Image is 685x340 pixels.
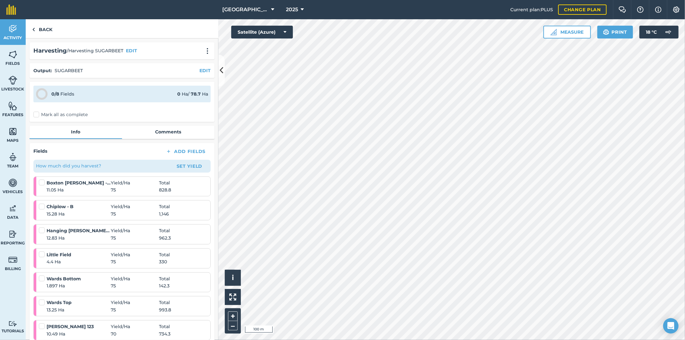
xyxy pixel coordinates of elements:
strong: Wards Top [47,299,111,306]
label: Mark all as complete [33,111,88,118]
span: Total [159,299,170,306]
img: svg+xml;base64,PHN2ZyB4bWxucz0iaHR0cDovL3d3dy53My5vcmcvMjAwMC9zdmciIHdpZHRoPSIyMCIgaGVpZ2h0PSIyNC... [204,48,211,54]
span: 330 [159,258,167,265]
span: 2025 [286,6,298,13]
div: Open Intercom Messenger [663,318,679,334]
span: Yield / Ha [111,251,159,258]
span: 18 ° C [646,26,657,38]
strong: Wards Bottom [47,275,111,282]
p: How much did you harvest? [36,162,101,169]
span: 70 [111,330,159,337]
img: svg+xml;base64,PD94bWwgdmVyc2lvbj0iMS4wIiBlbmNvZGluZz0idXRmLTgiPz4KPCEtLSBHZW5lcmF0b3I6IEFkb2JlIE... [8,204,17,213]
span: Total [159,179,170,186]
strong: Hanging [PERSON_NAME] [PERSON_NAME] [47,227,111,234]
span: Total [159,251,170,258]
span: Total [159,203,170,210]
strong: 0 [177,91,180,97]
span: Total [159,323,170,330]
img: Four arrows, one pointing top left, one top right, one bottom right and the last bottom left [229,293,236,301]
img: svg+xml;base64,PD94bWwgdmVyc2lvbj0iMS4wIiBlbmNvZGluZz0idXRmLTgiPz4KPCEtLSBHZW5lcmF0b3I6IEFkb2JlIE... [8,152,17,162]
img: fieldmargin Logo [6,4,16,15]
img: A question mark icon [637,6,644,13]
strong: 78.7 [191,91,201,97]
span: 734.3 [159,330,171,337]
span: 13.25 Ha [47,306,111,313]
button: i [225,270,241,286]
span: Yield / Ha [111,323,159,330]
button: Add Fields [161,147,211,156]
span: Yield / Ha [111,299,159,306]
button: 18 °C [639,26,679,38]
img: svg+xml;base64,PHN2ZyB4bWxucz0iaHR0cDovL3d3dy53My5vcmcvMjAwMC9zdmciIHdpZHRoPSI1NiIgaGVpZ2h0PSI2MC... [8,101,17,111]
span: 11.05 Ha [47,186,111,193]
img: svg+xml;base64,PD94bWwgdmVyc2lvbj0iMS4wIiBlbmNvZGluZz0idXRmLTgiPz4KPCEtLSBHZW5lcmF0b3I6IEFkb2JlIE... [8,75,17,85]
img: Two speech bubbles overlapping with the left bubble in the forefront [619,6,626,13]
img: Ruler icon [550,29,557,35]
span: 962.3 [159,234,171,242]
span: Total [159,227,170,234]
h2: Harvesting [33,46,67,55]
span: / Harvesting SUGARBEET [67,47,123,54]
span: Yield / Ha [111,227,159,234]
span: 75 [111,306,159,313]
strong: Boxton [PERSON_NAME] - A [47,179,111,186]
span: 75 [111,234,159,242]
img: svg+xml;base64,PD94bWwgdmVyc2lvbj0iMS4wIiBlbmNvZGluZz0idXRmLTgiPz4KPCEtLSBHZW5lcmF0b3I6IEFkb2JlIE... [8,229,17,239]
span: 993.8 [159,306,171,313]
span: 142.3 [159,282,170,289]
strong: 0 / 8 [51,91,59,97]
span: Yield / Ha [111,203,159,210]
p: SUGARBEET [55,67,83,74]
span: Total [159,275,170,282]
button: + [228,311,238,321]
span: 12.83 Ha [47,234,111,242]
a: Comments [122,126,215,138]
button: – [228,321,238,330]
img: svg+xml;base64,PD94bWwgdmVyc2lvbj0iMS4wIiBlbmNvZGluZz0idXRmLTgiPz4KPCEtLSBHZW5lcmF0b3I6IEFkb2JlIE... [8,24,17,34]
button: Measure [543,26,591,38]
img: A cog icon [672,6,680,13]
h4: Fields [33,148,47,155]
span: 10.49 Ha [47,330,111,337]
button: Print [597,26,633,38]
img: svg+xml;base64,PD94bWwgdmVyc2lvbj0iMS4wIiBlbmNvZGluZz0idXRmLTgiPz4KPCEtLSBHZW5lcmF0b3I6IEFkb2JlIE... [8,255,17,265]
span: Yield / Ha [111,179,159,186]
button: EDIT [199,67,211,74]
span: 1,146 [159,210,169,217]
span: 15.28 Ha [47,210,111,217]
div: Ha / Ha [177,90,208,98]
a: Change plan [558,4,607,15]
span: 75 [111,258,159,265]
a: Back [26,19,59,38]
span: i [232,274,234,282]
img: svg+xml;base64,PD94bWwgdmVyc2lvbj0iMS4wIiBlbmNvZGluZz0idXRmLTgiPz4KPCEtLSBHZW5lcmF0b3I6IEFkb2JlIE... [8,321,17,327]
span: 75 [111,186,159,193]
button: EDIT [126,47,137,54]
span: 1.897 Ha [47,282,111,289]
img: svg+xml;base64,PHN2ZyB4bWxucz0iaHR0cDovL3d3dy53My5vcmcvMjAwMC9zdmciIHdpZHRoPSI5IiBoZWlnaHQ9IjI0Ii... [32,26,35,33]
img: svg+xml;base64,PHN2ZyB4bWxucz0iaHR0cDovL3d3dy53My5vcmcvMjAwMC9zdmciIHdpZHRoPSIxOSIgaGVpZ2h0PSIyNC... [603,28,609,36]
a: Info [30,126,122,138]
strong: Little Field [47,251,111,258]
img: svg+xml;base64,PD94bWwgdmVyc2lvbj0iMS4wIiBlbmNvZGluZz0idXRmLTgiPz4KPCEtLSBHZW5lcmF0b3I6IEFkb2JlIE... [8,178,17,188]
span: [GEOGRAPHIC_DATA] [223,6,269,13]
img: svg+xml;base64,PHN2ZyB4bWxucz0iaHR0cDovL3d3dy53My5vcmcvMjAwMC9zdmciIHdpZHRoPSI1NiIgaGVpZ2h0PSI2MC... [8,50,17,59]
span: 4.4 Ha [47,258,111,265]
img: svg+xml;base64,PHN2ZyB4bWxucz0iaHR0cDovL3d3dy53My5vcmcvMjAwMC9zdmciIHdpZHRoPSIxNyIgaGVpZ2h0PSIxNy... [655,6,662,13]
span: 828.8 [159,186,171,193]
strong: Chiplow - B [47,203,111,210]
button: Set Yield [171,161,208,171]
button: Satellite (Azure) [231,26,293,38]
span: Yield / Ha [111,275,159,282]
strong: [PERSON_NAME] 123 [47,323,111,330]
div: Fields [51,90,74,98]
img: svg+xml;base64,PD94bWwgdmVyc2lvbj0iMS4wIiBlbmNvZGluZz0idXRmLTgiPz4KPCEtLSBHZW5lcmF0b3I6IEFkb2JlIE... [662,26,675,38]
h4: Output : [33,67,52,74]
span: Current plan : PLUS [510,6,553,13]
img: svg+xml;base64,PHN2ZyB4bWxucz0iaHR0cDovL3d3dy53My5vcmcvMjAwMC9zdmciIHdpZHRoPSI1NiIgaGVpZ2h0PSI2MC... [8,127,17,136]
span: 75 [111,210,159,217]
span: 75 [111,282,159,289]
